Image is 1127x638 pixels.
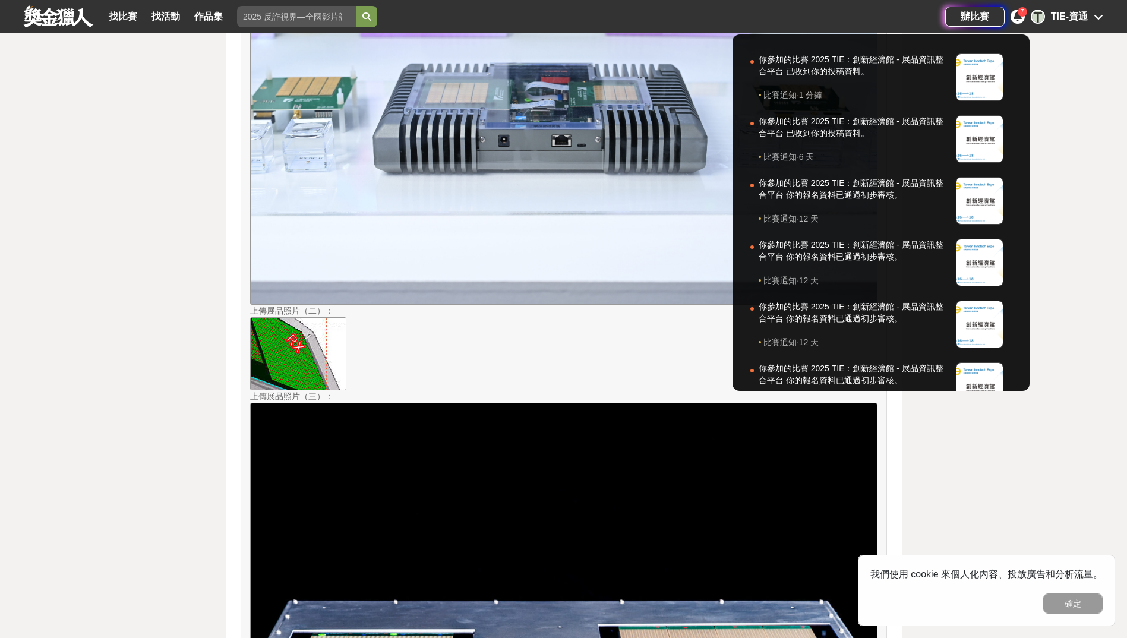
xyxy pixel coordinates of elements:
div: 你參加的比賽 2025 TIE：創新經濟館 - 展品資訊整合平台 你的報名資料已通過初步審核。 [759,301,950,336]
span: 6 天 [799,151,815,163]
span: 12 天 [799,274,819,286]
span: 12 天 [799,213,819,225]
a: 你參加的比賽 2025 TIE：創新經濟館 - 展品資訊整合平台 已收到你的投稿資料。比賽通知·1 分鐘 [744,46,1018,108]
span: · [797,89,799,101]
span: 比賽通知 [763,336,797,348]
div: 你參加的比賽 2025 TIE：創新經濟館 - 展品資訊整合平台 你的報名資料已通過初步審核。 [759,362,950,398]
div: 你參加的比賽 2025 TIE：創新經濟館 - 展品資訊整合平台 你的報名資料已通過初步審核。 [759,177,950,213]
span: 比賽通知 [763,89,797,101]
a: 你參加的比賽 2025 TIE：創新經濟館 - 展品資訊整合平台 已收到你的投稿資料。比賽通知·6 天 [744,108,1018,170]
span: · [797,336,799,348]
div: 你參加的比賽 2025 TIE：創新經濟館 - 展品資訊整合平台 已收到你的投稿資料。 [759,53,950,89]
button: 確定 [1043,593,1103,614]
a: 你參加的比賽 2025 TIE：創新經濟館 - 展品資訊整合平台 你的報名資料已通過初步審核。比賽通知·12 天 [744,232,1018,293]
span: 比賽通知 [763,213,797,225]
div: 你參加的比賽 2025 TIE：創新經濟館 - 展品資訊整合平台 已收到你的投稿資料。 [759,115,950,151]
a: 你參加的比賽 2025 TIE：創新經濟館 - 展品資訊整合平台 你的報名資料已通過初步審核。比賽通知·12 天 [744,293,1018,355]
span: 7 [1021,8,1024,15]
span: · [797,151,799,163]
div: 你參加的比賽 2025 TIE：創新經濟館 - 展品資訊整合平台 你的報名資料已通過初步審核。 [759,239,950,274]
a: 你參加的比賽 2025 TIE：創新經濟館 - 展品資訊整合平台 你的報名資料已通過初步審核。 [744,355,1018,417]
a: 辦比賽 [945,7,1005,27]
span: 我們使用 cookie 來個人化內容、投放廣告和分析流量。 [870,569,1103,579]
div: T [1031,10,1045,24]
span: 12 天 [799,336,819,348]
a: 你參加的比賽 2025 TIE：創新經濟館 - 展品資訊整合平台 你的報名資料已通過初步審核。比賽通知·12 天 [744,170,1018,232]
span: 比賽通知 [763,151,797,163]
span: 比賽通知 [763,274,797,286]
span: · [797,274,799,286]
span: · [797,213,799,225]
span: 1 分鐘 [799,89,823,101]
